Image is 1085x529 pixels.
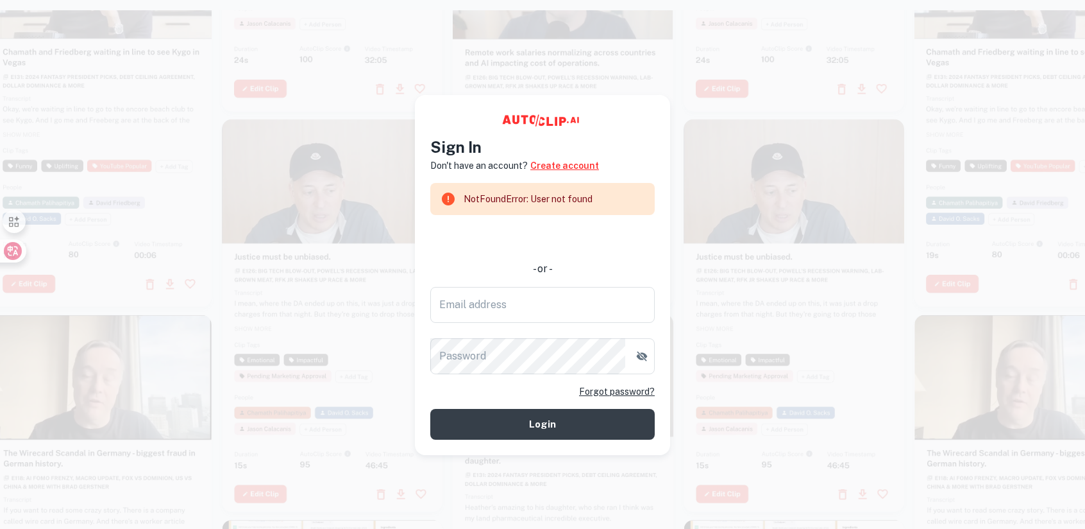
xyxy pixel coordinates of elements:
div: - or - [430,261,655,277]
h4: Sign In [430,135,655,159]
a: Forgot password? [579,385,655,399]
a: Create account [530,159,599,173]
div: NotFoundError: User not found [464,187,593,211]
p: Don't have an account? [430,159,528,173]
button: Login [430,409,655,440]
iframe: “使用 Google 账号登录”按钮 [424,224,661,252]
